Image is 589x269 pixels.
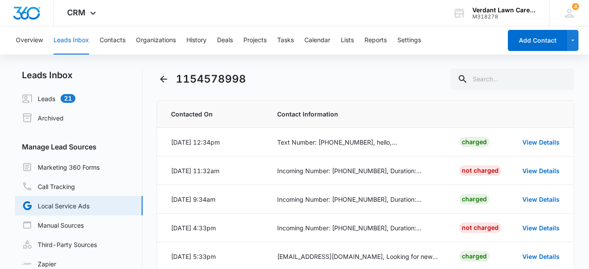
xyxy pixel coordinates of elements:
[186,26,207,55] button: History
[171,166,219,175] div: [DATE] 11:32am
[100,26,125,55] button: Contacts
[472,7,536,14] div: account name
[171,195,215,204] div: [DATE] 9:34am
[472,14,536,20] div: account id
[22,220,84,230] a: Manual Sources
[459,137,489,147] div: Charged
[277,166,439,175] div: Incoming Number: [PHONE_NUMBER], Duration: 00:00:07
[15,142,143,152] h3: Manage Lead Sources
[450,69,574,90] input: Search...
[22,200,89,211] a: Local Service Ads
[22,259,56,269] a: Zapier
[243,26,267,55] button: Projects
[277,138,439,147] div: Text Number: [PHONE_NUMBER], hello, [STREET_ADDRESS] is a large lot and needs complete cleanup an...
[459,194,489,204] div: Charged
[459,251,489,262] div: Charged
[22,113,64,123] a: Archived
[277,252,439,261] div: [EMAIL_ADDRESS][DOMAIN_NAME], Looking for new lawn care, trim bushes, fertilizer service for 2026...
[459,165,501,176] div: Not Charged
[341,26,354,55] button: Lists
[16,26,43,55] button: Overview
[171,223,216,233] div: [DATE] 4:33pm
[277,223,439,233] div: Incoming Number: [PHONE_NUMBER], Duration: 00:00:09
[522,138,560,146] a: View Details
[217,26,233,55] button: Deals
[176,71,246,87] h1: 1154578998
[171,138,220,147] div: [DATE] 12:34pm
[572,3,579,10] span: 4
[15,69,143,82] h2: Leads Inbox
[522,224,560,232] a: View Details
[459,222,501,233] div: Not Charged
[277,195,439,204] div: Incoming Number: [PHONE_NUMBER], Duration: 00:00:10
[171,252,216,261] div: [DATE] 5:33pm
[277,26,294,55] button: Tasks
[364,26,387,55] button: Reports
[22,181,75,192] a: Call Tracking
[171,109,256,119] span: Contacted On
[22,239,97,250] a: Third-Party Sources
[572,3,579,10] div: notifications count
[157,72,171,86] button: Back
[397,26,421,55] button: Settings
[136,26,176,55] button: Organizations
[508,30,567,51] button: Add Contact
[54,26,89,55] button: Leads Inbox
[522,196,560,203] a: View Details
[22,93,75,104] a: Leads21
[304,26,330,55] button: Calendar
[22,162,100,172] a: Marketing 360 Forms
[522,253,560,260] a: View Details
[522,167,560,174] a: View Details
[67,8,86,17] span: CRM
[277,109,439,119] span: Contact Information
